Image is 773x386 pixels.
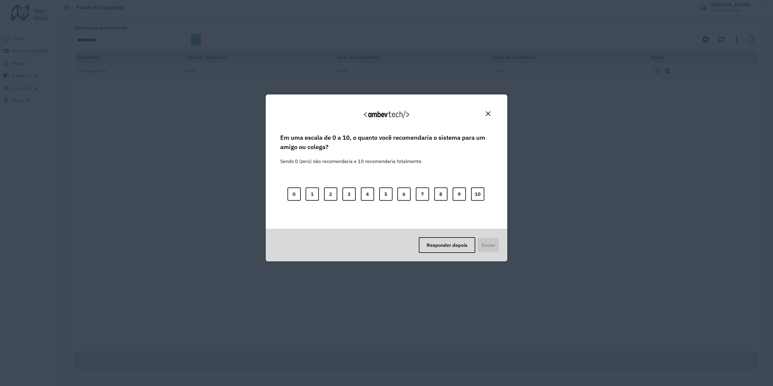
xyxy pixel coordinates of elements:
[434,187,447,201] button: 8
[379,187,393,201] button: 5
[453,187,466,201] button: 9
[342,187,356,201] button: 3
[280,150,422,165] label: Sendo 0 (zero) não recomendaria e 10 recomendaria totalmente.
[280,133,493,152] label: Em uma escala de 0 a 10, o quanto você recomendaria o sistema para um amigo ou colega?
[483,109,493,118] button: Close
[324,187,337,201] button: 2
[397,187,411,201] button: 6
[471,187,484,201] button: 10
[364,111,409,118] img: Logo Ambevtech
[306,187,319,201] button: 1
[416,187,429,201] button: 7
[486,111,490,116] img: Close
[287,187,301,201] button: 0
[419,237,475,253] button: Responder depois
[361,187,374,201] button: 4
